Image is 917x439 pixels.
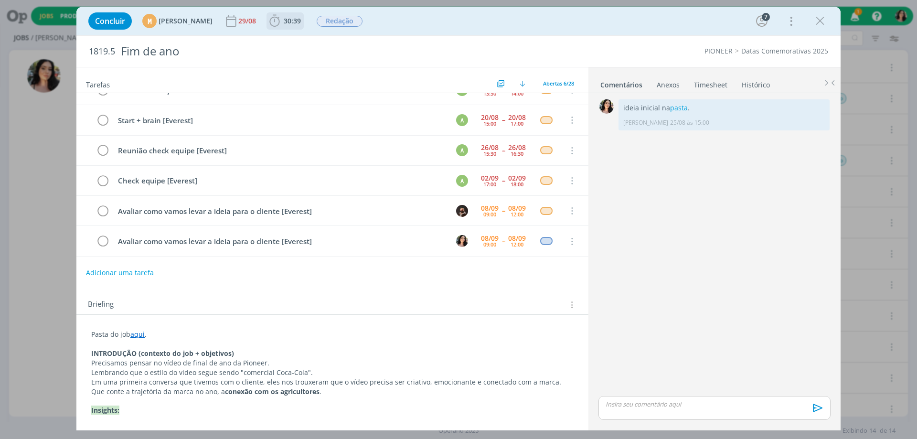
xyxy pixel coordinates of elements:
[508,114,526,121] div: 20/08
[455,113,469,127] button: A
[704,46,733,55] a: PIONEER
[455,234,469,248] button: T
[670,103,688,112] a: pasta
[91,377,574,387] p: Em uma primeira conversa que tivemos com o cliente, eles nos trouxeram que o vídeo precisa ser cr...
[91,330,574,339] p: Pasta do job .
[114,145,447,157] div: Reunião check equipe [Everest]
[114,115,447,127] div: Start + brain [Everest]
[76,7,841,430] div: dialog
[456,235,468,247] img: T
[481,144,499,151] div: 26/08
[511,242,523,247] div: 12:00
[114,236,447,247] div: Avaliar como vamos levar a ideia para o cliente [Everest]
[511,151,523,156] div: 16:30
[502,147,505,154] span: --
[502,177,505,184] span: --
[267,13,303,29] button: 30:39
[456,175,468,187] div: A
[511,182,523,187] div: 18:00
[693,76,728,90] a: Timesheet
[623,118,668,127] p: [PERSON_NAME]
[481,235,499,242] div: 08/09
[502,86,505,93] span: --
[481,175,499,182] div: 02/09
[91,406,119,415] strong: Insights:
[600,76,643,90] a: Comentários
[142,14,157,28] div: M
[85,264,154,281] button: Adicionar uma tarefa
[225,387,320,396] strong: conexão com os agricultores
[511,212,523,217] div: 12:00
[456,114,468,126] div: A
[502,207,505,214] span: --
[89,46,115,57] span: 1819.5
[91,358,574,368] p: Precisamos pensar no vídeo de final de ano da Pioneer.
[508,235,526,242] div: 08/09
[284,16,301,25] span: 30:39
[508,205,526,212] div: 08/09
[483,212,496,217] div: 09:00
[88,12,132,30] button: Concluir
[508,175,526,182] div: 02/09
[238,18,258,24] div: 29/08
[623,103,825,113] p: ideia inicial na .
[142,14,213,28] button: M[PERSON_NAME]
[91,387,574,396] p: Que conte a trajetória da marca no ano, a .
[483,121,496,126] div: 15:00
[481,114,499,121] div: 20/08
[483,242,496,247] div: 09:00
[114,175,447,187] div: Check equipe [Everest]
[456,144,468,156] div: A
[91,368,574,377] p: Lembrando que o estilo do vídeo segue sendo "comercial Coca-Cola".
[741,46,828,55] a: Datas Comemorativas 2025
[483,91,496,96] div: 13:30
[481,205,499,212] div: 08/09
[670,118,709,127] span: 25/08 às 15:00
[317,16,363,27] span: Redação
[508,144,526,151] div: 26/08
[762,13,770,21] div: 7
[741,76,770,90] a: Histórico
[114,205,447,217] div: Avaliar como vamos levar a ideia para o cliente [Everest]
[599,99,614,114] img: T
[117,40,516,63] div: Fim de ano
[316,15,363,27] button: Redação
[91,349,234,358] strong: INTRODUÇÃO (contexto do job + objetivos)
[520,81,525,86] img: arrow-down.svg
[88,299,114,311] span: Briefing
[483,151,496,156] div: 15:30
[502,117,505,123] span: --
[502,238,505,245] span: --
[455,173,469,188] button: A
[86,78,110,89] span: Tarefas
[511,121,523,126] div: 17:00
[456,205,468,217] img: D
[130,330,145,339] a: aqui
[159,18,213,24] span: [PERSON_NAME]
[543,80,574,87] span: Abertas 6/28
[657,80,680,90] div: Anexos
[483,182,496,187] div: 17:00
[754,13,769,29] button: 7
[95,17,125,25] span: Concluir
[511,91,523,96] div: 14:00
[455,203,469,218] button: D
[455,143,469,158] button: A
